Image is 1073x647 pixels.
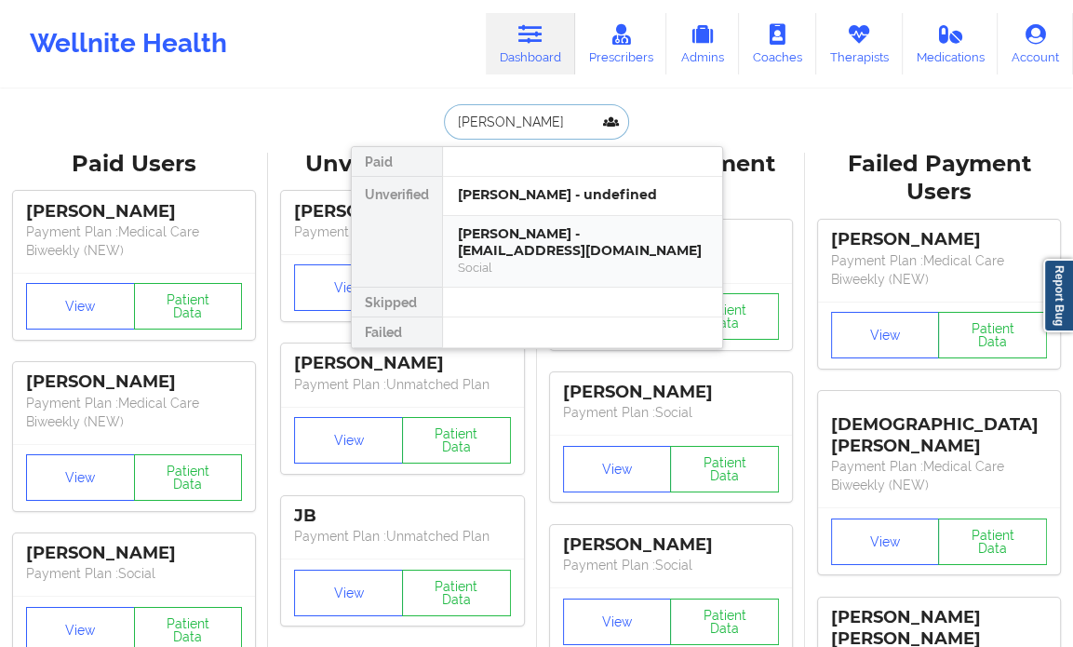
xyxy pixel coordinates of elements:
button: View [294,570,403,616]
button: Patient Data [134,283,243,330]
div: [PERSON_NAME] [26,371,242,393]
div: [PERSON_NAME] [294,353,510,374]
button: Patient Data [938,519,1047,565]
a: Therapists [816,13,903,74]
button: Patient Data [938,312,1047,358]
a: Admins [666,13,739,74]
button: Patient Data [670,446,779,492]
div: [PERSON_NAME] - [EMAIL_ADDRESS][DOMAIN_NAME] [458,225,707,260]
div: [PERSON_NAME] [563,534,779,556]
div: [PERSON_NAME] [831,229,1047,250]
div: Paid [352,147,442,177]
div: [DEMOGRAPHIC_DATA][PERSON_NAME] [831,400,1047,457]
button: Patient Data [670,599,779,645]
button: View [294,417,403,464]
a: Prescribers [575,13,667,74]
button: View [831,312,940,358]
p: Payment Plan : Medical Care Biweekly (NEW) [26,394,242,431]
p: Payment Plan : Medical Care Biweekly (NEW) [831,457,1047,494]
button: View [26,283,135,330]
p: Payment Plan : Unmatched Plan [294,375,510,394]
button: View [563,599,672,645]
div: [PERSON_NAME] [26,543,242,564]
p: Payment Plan : Social [26,564,242,583]
div: JB [294,505,510,527]
div: Paid Users [13,150,255,179]
a: Dashboard [486,13,575,74]
p: Payment Plan : Unmatched Plan [294,527,510,546]
a: Account [998,13,1073,74]
a: Report Bug [1043,259,1073,332]
p: Payment Plan : Medical Care Biweekly (NEW) [26,222,242,260]
button: Patient Data [134,454,243,501]
p: Payment Plan : Medical Care Biweekly (NEW) [831,251,1047,289]
div: [PERSON_NAME] - undefined [458,186,707,204]
div: Social [458,260,707,276]
button: View [563,446,672,492]
button: View [831,519,940,565]
div: Failed Payment Users [818,150,1060,208]
p: Payment Plan : Social [563,556,779,574]
p: Payment Plan : Unmatched Plan [294,222,510,241]
div: Skipped [352,288,442,317]
div: Failed [352,317,442,347]
button: Patient Data [670,293,779,340]
a: Medications [903,13,999,74]
div: Unverified Users [281,150,523,179]
button: Patient Data [402,570,511,616]
button: View [294,264,403,311]
a: Coaches [739,13,816,74]
div: [PERSON_NAME] [294,201,510,222]
p: Payment Plan : Social [563,403,779,422]
div: [PERSON_NAME] [26,201,242,222]
div: [PERSON_NAME] [563,382,779,403]
button: View [26,454,135,501]
button: Patient Data [402,417,511,464]
div: Unverified [352,177,442,288]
